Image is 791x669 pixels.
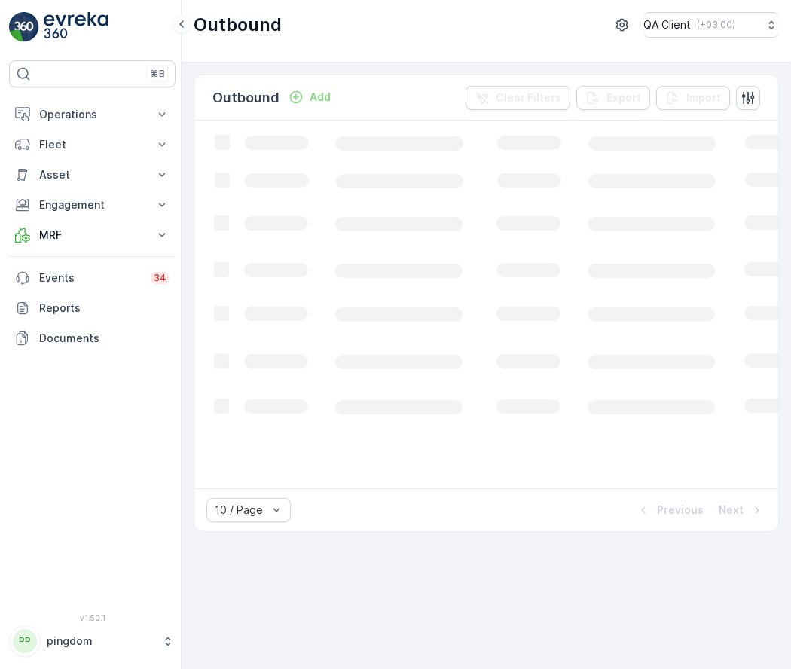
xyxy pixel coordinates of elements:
[496,90,561,105] p: Clear Filters
[9,263,176,293] a: Events34
[717,501,766,519] button: Next
[39,331,169,346] p: Documents
[657,503,704,518] p: Previous
[39,228,145,243] p: MRF
[39,167,145,182] p: Asset
[656,86,730,110] button: Import
[576,86,650,110] button: Export
[154,272,166,284] p: 34
[39,270,142,286] p: Events
[9,99,176,130] button: Operations
[719,503,744,518] p: Next
[9,220,176,250] button: MRF
[39,107,145,122] p: Operations
[9,323,176,353] a: Documents
[39,197,145,212] p: Engagement
[44,12,108,42] img: logo_light-DOdMpM7g.png
[697,19,735,31] p: ( +03:00 )
[9,613,176,622] span: v 1.50.1
[634,501,705,519] button: Previous
[9,190,176,220] button: Engagement
[212,87,279,108] p: Outbound
[282,88,337,106] button: Add
[9,625,176,657] button: PPpingdom
[194,13,282,37] p: Outbound
[310,90,331,105] p: Add
[39,137,145,152] p: Fleet
[150,68,165,80] p: ⌘B
[606,90,641,105] p: Export
[643,12,779,38] button: QA Client(+03:00)
[9,130,176,160] button: Fleet
[9,160,176,190] button: Asset
[643,17,691,32] p: QA Client
[9,293,176,323] a: Reports
[13,629,37,653] div: PP
[47,634,154,649] p: pingdom
[466,86,570,110] button: Clear Filters
[39,301,169,316] p: Reports
[9,12,39,42] img: logo
[686,90,721,105] p: Import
